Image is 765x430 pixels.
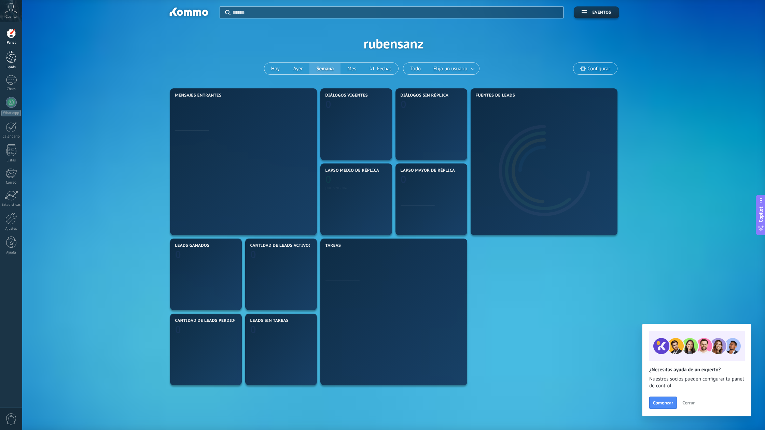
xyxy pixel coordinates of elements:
[1,134,21,139] div: Calendario
[432,64,469,73] span: Elija un usuario
[287,63,310,74] button: Ayer
[325,243,341,248] span: Tareas
[175,323,181,336] text: 0
[325,93,368,98] span: Diálogos vigentes
[250,248,256,261] text: 0
[363,63,398,74] button: Fechas
[1,181,21,185] div: Correo
[401,98,406,111] text: 0
[325,185,387,190] div: por semana
[1,250,21,255] div: Ayuda
[653,400,673,405] span: Comenzar
[264,63,287,74] button: Hoy
[250,318,289,323] span: Leads sin tareas
[757,207,764,223] span: Copilot
[1,227,21,231] div: Ajustes
[401,168,455,173] span: Lapso mayor de réplica
[325,173,331,186] text: 0
[325,168,379,173] span: Lapso medio de réplica
[175,243,210,248] span: Leads ganados
[401,173,406,186] text: 0
[403,63,428,74] button: Todo
[476,93,515,98] span: Fuentes de leads
[1,87,21,91] div: Chats
[340,63,363,74] button: Mes
[1,158,21,163] div: Listas
[401,93,449,98] span: Diálogos sin réplica
[175,318,240,323] span: Cantidad de leads perdidos
[175,248,181,261] text: 0
[5,15,17,19] span: Cuenta
[250,323,256,336] text: 0
[1,203,21,207] div: Estadísticas
[1,65,21,70] div: Leads
[325,98,331,111] text: 0
[309,63,340,74] button: Semana
[679,398,698,408] button: Cerrar
[428,63,479,74] button: Elija un usuario
[649,367,744,373] h2: ¿Necesitas ayuda de un experto?
[592,10,611,15] span: Eventos
[587,66,610,72] span: Configurar
[649,376,744,389] span: Nuestros socios pueden configurar tu panel de control.
[682,400,695,405] span: Cerrar
[1,110,21,116] div: WhatsApp
[1,41,21,45] div: Panel
[175,93,222,98] span: Mensajes entrantes
[574,6,619,18] button: Eventos
[649,397,677,409] button: Comenzar
[250,243,311,248] span: Cantidad de leads activos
